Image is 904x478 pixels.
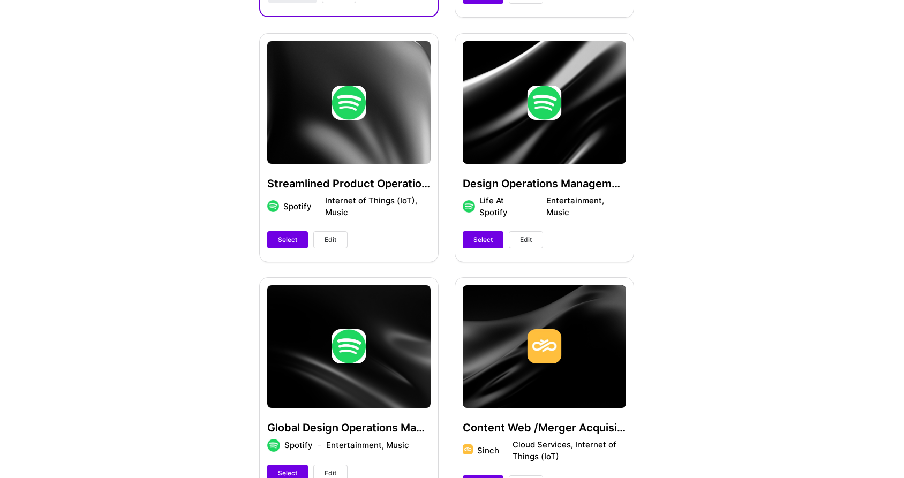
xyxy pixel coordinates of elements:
[278,468,297,478] span: Select
[520,235,532,245] span: Edit
[325,235,336,245] span: Edit
[509,231,543,248] button: Edit
[473,235,493,245] span: Select
[463,231,503,248] button: Select
[325,468,336,478] span: Edit
[278,235,297,245] span: Select
[313,231,348,248] button: Edit
[267,231,308,248] button: Select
